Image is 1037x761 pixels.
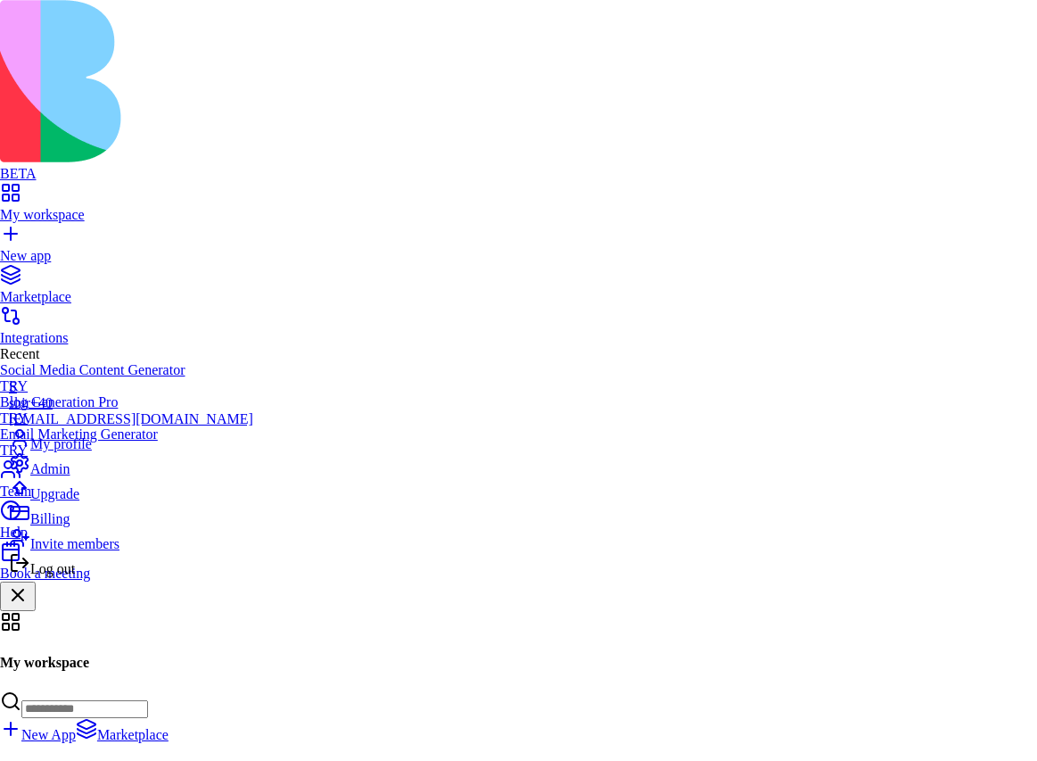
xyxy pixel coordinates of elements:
[9,527,253,552] a: Invite members
[30,511,70,526] span: Billing
[9,477,253,502] a: Upgrade
[30,536,119,551] span: Invite members
[30,436,92,451] span: My profile
[9,379,253,427] a: Sshir+40[EMAIL_ADDRESS][DOMAIN_NAME]
[9,379,17,394] span: S
[9,411,253,427] div: [EMAIL_ADDRESS][DOMAIN_NAME]
[30,486,79,501] span: Upgrade
[9,395,253,411] div: shir+40
[30,461,70,476] span: Admin
[9,502,253,527] a: Billing
[9,427,253,452] a: My profile
[30,561,75,576] span: Log out
[9,452,253,477] a: Admin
